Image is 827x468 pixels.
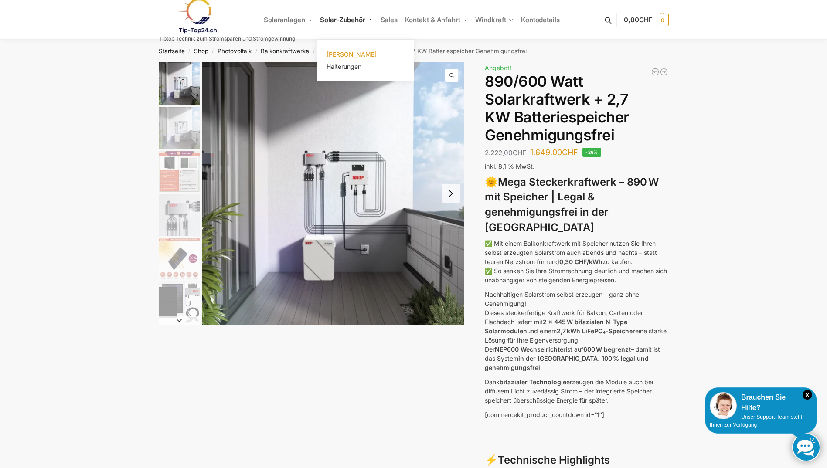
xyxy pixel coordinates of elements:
a: Steckerkraftwerk mit 2,7kwh-SpeicherBalkonkraftwerk mit 27kw Speicher [202,62,465,325]
li: 5 / 12 [157,237,200,280]
button: Next slide [442,184,460,203]
li: 1 / 12 [202,62,465,325]
h1: 890/600 Watt Solarkraftwerk + 2,7 KW Batteriespeicher Genehmigungsfrei [485,73,668,144]
a: [PERSON_NAME] [322,48,409,61]
span: [PERSON_NAME] [327,51,377,58]
li: 2 / 12 [157,106,200,149]
strong: Technische Highlights [498,454,610,466]
li: 7 / 12 [157,324,200,367]
span: Sales [381,16,398,24]
a: Balkonkraftwerk 890 Watt Solarmodulleistung mit 2kW/h Zendure Speicher [660,68,668,76]
h3: 🌞 [485,175,668,235]
img: Balkonkraftwerk mit 2,7kw Speicher [159,107,200,149]
li: 3 / 12 [157,149,200,193]
p: Nachhaltigen Solarstrom selbst erzeugen – ganz ohne Genehmigung! Dieses steckerfertige Kraftwerk ... [485,290,668,372]
span: Kontakt & Anfahrt [405,16,460,24]
span: Windkraft [475,16,506,24]
strong: 0,30 CHF/kWh [559,258,602,265]
a: Sales [377,0,401,40]
span: inkl. 8,1 % MwSt. [485,163,534,170]
p: ✅ Mit einem Balkonkraftwerk mit Speicher nutzen Sie Ihren selbst erzeugten Solarstrom auch abends... [485,239,668,285]
h3: ⚡ [485,453,668,468]
bdi: 2.222,00 [485,149,526,157]
span: / [309,48,318,55]
img: Balkonkraftwerk 860 [159,281,200,323]
bdi: 1.649,00 [530,148,578,157]
nav: Breadcrumb [143,40,684,62]
img: BDS1000 [159,194,200,236]
a: 0,00CHF 0 [624,7,668,33]
a: Kontakt & Anfahrt [401,0,472,40]
a: Windkraft [472,0,517,40]
button: Next slide [159,316,200,325]
span: 0 [657,14,669,26]
li: 1 / 12 [157,62,200,106]
span: Halterungen [327,63,361,70]
span: CHF [513,149,526,157]
div: Brauchen Sie Hilfe? [710,392,812,413]
a: Solar-Zubehör [317,0,377,40]
strong: 2,7 kWh LiFePO₄-Speicher [557,327,635,335]
p: Dank erzeugen die Module auch bei diffusem Licht zuverlässig Strom – der integrierte Speicher spe... [485,377,668,405]
img: Balkonkraftwerk mit 2,7kw Speicher [202,62,465,325]
img: Customer service [710,392,737,419]
a: Balkonkraftwerk 600/810 Watt Fullblack [651,68,660,76]
img: Balkonkraftwerk mit 2,7kw Speicher [159,62,200,105]
span: / [185,48,194,55]
strong: 600 W begrenzt [583,346,631,353]
strong: bifazialer Technologie [500,378,566,386]
span: / [252,48,261,55]
span: Unser Support-Team steht Ihnen zur Verfügung [710,414,802,428]
span: -26% [582,148,601,157]
strong: Mega Steckerkraftwerk – 890 W mit Speicher | Legal & genehmigungsfrei in der [GEOGRAPHIC_DATA] [485,176,659,234]
a: Halterungen [322,61,409,73]
li: 6 / 12 [157,280,200,324]
strong: in der [GEOGRAPHIC_DATA] 100 % legal und genehmigungsfrei [485,355,649,371]
strong: NEP600 Wechselrichter [495,346,566,353]
span: Solar-Zubehör [320,16,365,24]
li: 4 / 12 [157,193,200,237]
a: Balkonkraftwerke [261,47,309,54]
img: Bificial 30 % mehr Leistung [159,238,200,279]
a: Startseite [159,47,185,54]
span: Angebot! [485,64,511,71]
span: 0,00 [624,16,652,24]
a: Kontodetails [517,0,563,40]
strong: 2 x 445 W bifazialen N-Type Solarmodulen [485,318,627,335]
a: Shop [194,47,208,54]
span: / [208,48,218,55]
span: Solaranlagen [264,16,305,24]
img: Bificial im Vergleich zu billig Modulen [159,151,200,192]
span: Kontodetails [521,16,560,24]
span: CHF [639,16,653,24]
p: [commercekit_product_countdown id=“1″] [485,410,668,419]
p: Tiptop Technik zum Stromsparen und Stromgewinnung [159,36,295,41]
i: Schließen [803,390,812,400]
span: CHF [562,148,578,157]
a: Photovoltaik [218,47,252,54]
